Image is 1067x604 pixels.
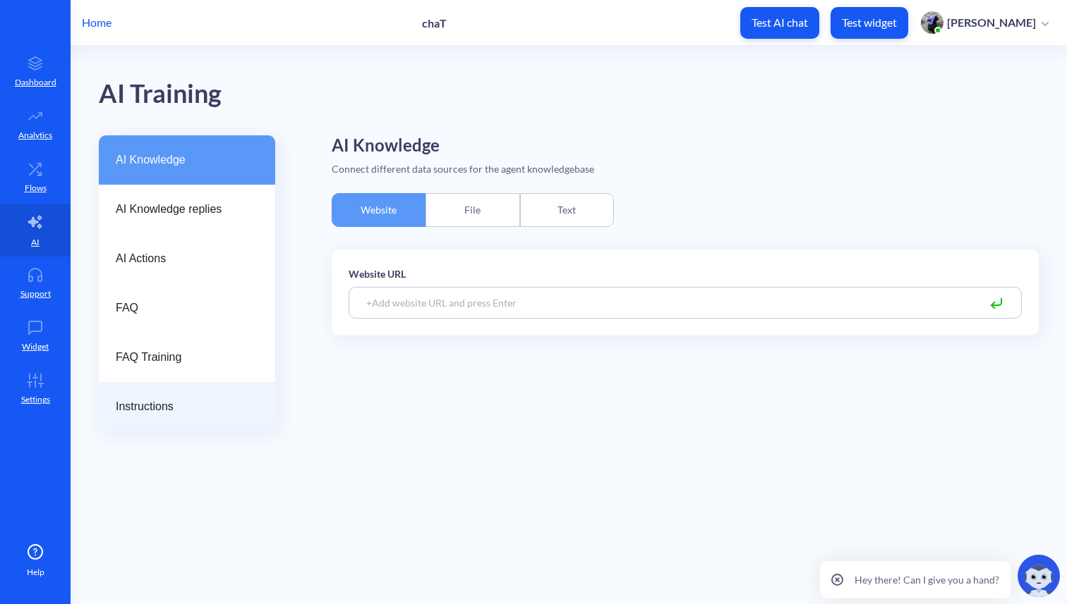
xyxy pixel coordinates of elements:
p: Test AI chat [752,16,808,30]
span: Instructions [116,398,247,415]
p: Hey there! Can I give you a hand? [855,572,999,587]
button: Test widget [831,7,908,39]
p: Analytics [18,129,52,142]
p: Widget [22,340,49,353]
span: AI Knowledge [116,152,247,168]
span: AI Actions [116,250,247,267]
p: AI [31,236,40,249]
div: File [426,193,519,227]
span: FAQ Training [116,349,247,366]
div: AI Training [99,74,222,114]
a: FAQ [99,283,275,333]
a: AI Knowledge replies [99,185,275,234]
button: user photo[PERSON_NAME] [914,10,1056,35]
p: Home [82,14,111,31]
p: Website URL [349,266,1022,281]
p: Dashboard [15,76,56,89]
div: Website [332,193,426,227]
p: Settings [21,393,50,406]
span: AI Knowledge replies [116,201,247,218]
img: user photo [921,11,944,34]
p: Flows [25,182,47,195]
a: FAQ Training [99,333,275,382]
p: Test widget [842,16,897,30]
a: AI Knowledge [99,135,275,185]
input: +Add website URL and press Enter [349,287,1022,319]
p: [PERSON_NAME] [947,15,1036,30]
button: Test AI chat [740,7,819,39]
h2: AI Knowledge [332,135,1039,156]
a: AI Actions [99,234,275,283]
span: Help [27,566,44,579]
span: FAQ [116,300,247,316]
p: Support [20,288,51,300]
p: chaT [422,16,447,30]
div: Text [520,193,614,227]
a: Instructions [99,382,275,431]
img: copilot-icon.svg [1018,555,1060,597]
div: Connect different data sources for the agent knowledgebase [332,161,1039,176]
